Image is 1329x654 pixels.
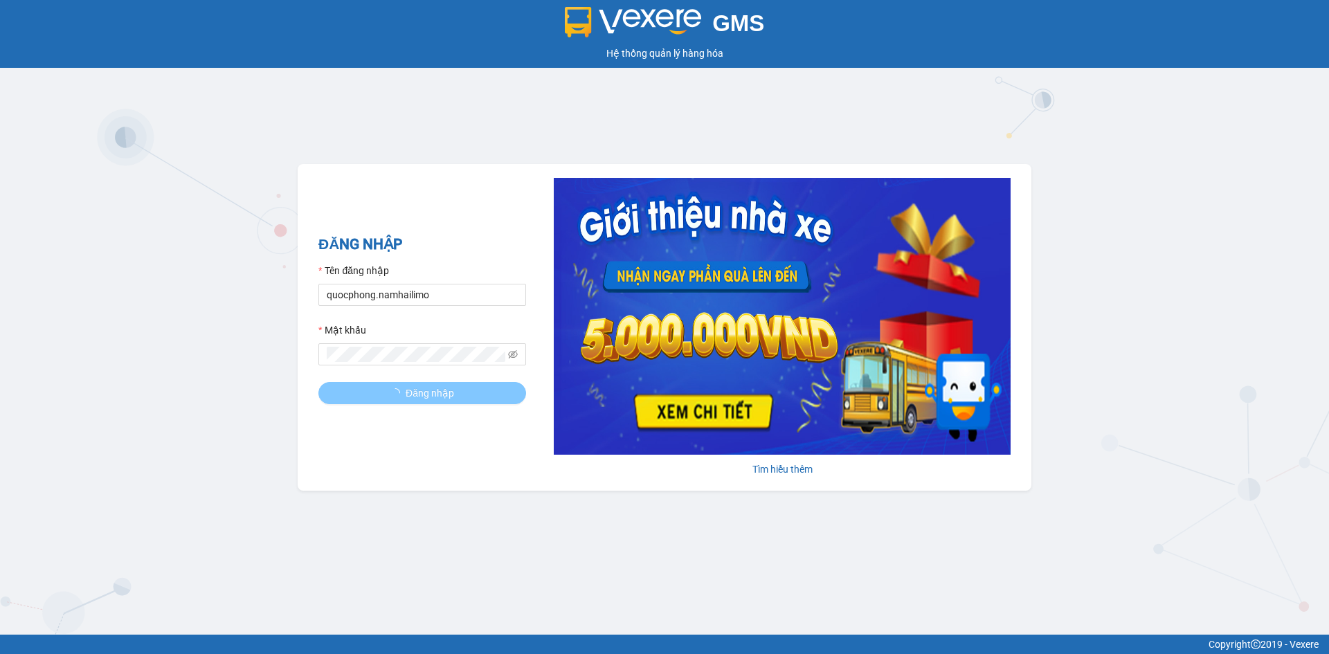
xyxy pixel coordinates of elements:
[406,385,454,401] span: Đăng nhập
[390,388,406,398] span: loading
[554,178,1011,455] img: banner-0
[318,284,526,306] input: Tên đăng nhập
[318,382,526,404] button: Đăng nhập
[565,21,765,32] a: GMS
[508,349,518,359] span: eye-invisible
[3,46,1326,61] div: Hệ thống quản lý hàng hóa
[318,263,389,278] label: Tên đăng nhập
[565,7,702,37] img: logo 2
[712,10,764,36] span: GMS
[327,347,505,362] input: Mật khẩu
[318,233,526,256] h2: ĐĂNG NHẬP
[10,637,1319,652] div: Copyright 2019 - Vexere
[554,462,1011,477] div: Tìm hiểu thêm
[1251,639,1260,649] span: copyright
[318,323,366,338] label: Mật khẩu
